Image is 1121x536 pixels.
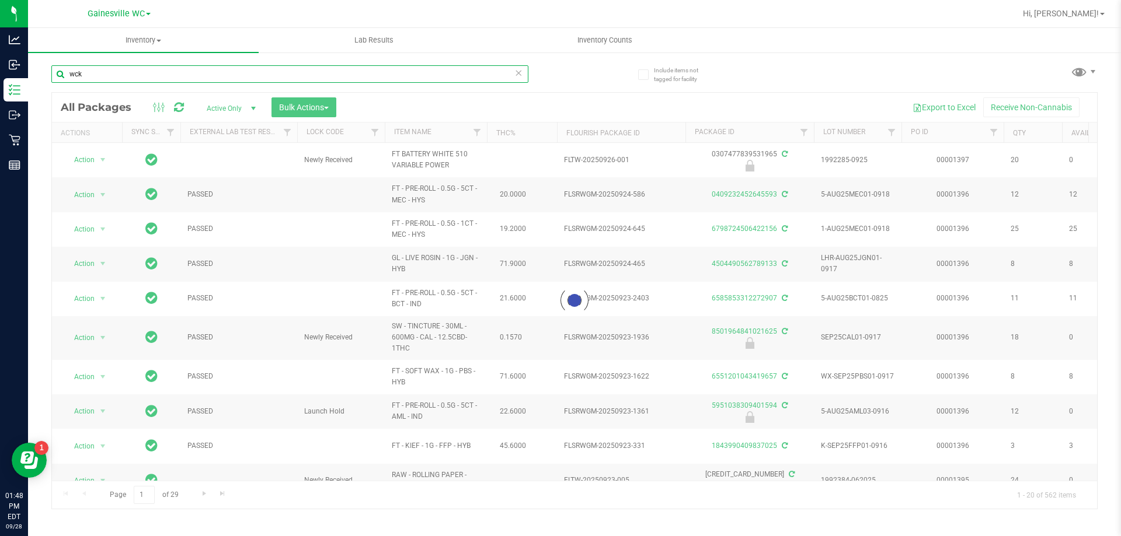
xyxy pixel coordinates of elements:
[12,443,47,478] iframe: Resource center
[5,522,23,531] p: 09/28
[28,35,259,45] span: Inventory
[654,66,712,83] span: Include items not tagged for facility
[9,109,20,121] inline-svg: Outbound
[34,441,48,455] iframe: Resource center unread badge
[28,28,259,52] a: Inventory
[9,134,20,146] inline-svg: Retail
[9,84,20,96] inline-svg: Inventory
[5,491,23,522] p: 01:48 PM EDT
[514,65,523,80] span: Clear
[339,35,409,45] span: Lab Results
[9,159,20,171] inline-svg: Reports
[51,65,528,83] input: Search Package ID, Item Name, SKU, Lot or Part Number...
[259,28,489,52] a: Lab Results
[562,35,648,45] span: Inventory Counts
[1023,9,1099,18] span: Hi, [PERSON_NAME]!
[9,59,20,71] inline-svg: Inbound
[489,28,720,52] a: Inventory Counts
[88,9,145,19] span: Gainesville WC
[9,34,20,45] inline-svg: Analytics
